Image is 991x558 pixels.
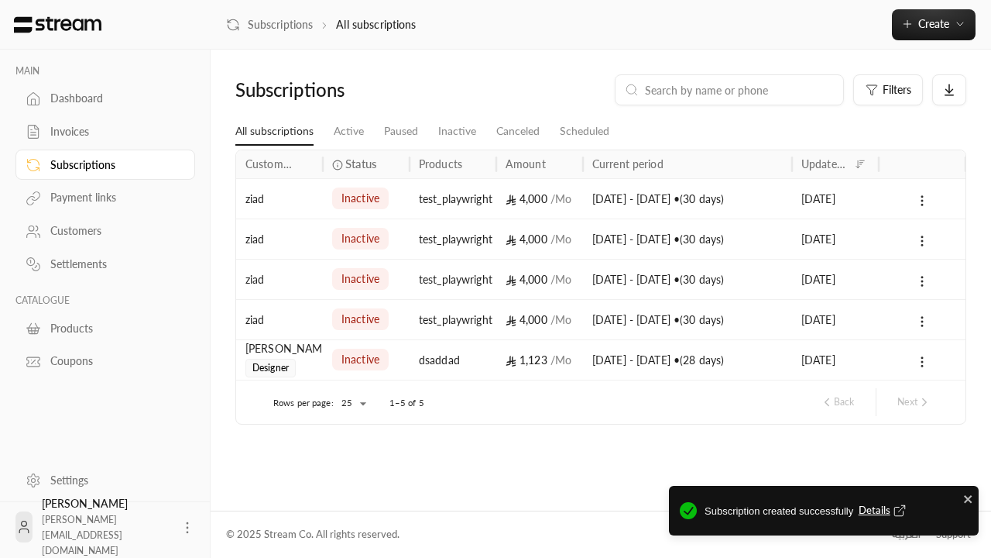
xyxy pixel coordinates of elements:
[801,340,869,380] div: [DATE]
[345,156,376,172] span: Status
[15,183,195,213] a: Payment links
[15,216,195,246] a: Customers
[801,157,849,170] div: Updated at
[15,346,195,377] a: Coupons
[389,397,424,409] p: 1–5 of 5
[50,257,176,272] div: Settlements
[15,465,195,495] a: Settings
[15,65,195,77] p: MAIN
[419,179,487,219] div: test_playwright
[245,260,314,299] div: ziad
[341,191,379,206] span: inactive
[705,503,968,521] span: Subscription created successfully
[384,118,418,145] a: Paused
[506,260,574,299] div: 4,000
[226,17,313,33] a: Subscriptions
[506,179,574,219] div: 4,000
[50,223,176,239] div: Customers
[801,219,869,259] div: [DATE]
[42,496,170,558] div: [PERSON_NAME]
[15,313,195,343] a: Products
[15,294,195,307] p: CATALOGUE
[245,300,314,339] div: ziad
[226,17,417,33] nav: breadcrumb
[245,340,314,357] div: [PERSON_NAME]
[419,260,487,299] div: test_playwright
[851,155,869,174] button: Sort
[550,353,571,367] span: / Mo
[50,190,176,205] div: Payment links
[506,300,574,339] div: 4,000
[341,352,379,367] span: inactive
[801,260,869,299] div: [DATE]
[892,9,976,40] button: Create
[336,17,416,33] p: All subscriptions
[592,340,783,380] div: [DATE] - [DATE] • ( 28 days )
[853,74,923,105] button: Filters
[592,179,783,219] div: [DATE] - [DATE] • ( 30 days )
[245,359,296,377] span: Designer
[592,300,783,339] div: [DATE] - [DATE] • ( 30 days )
[419,340,487,380] div: dsaddad
[550,232,571,246] span: / Mo
[550,313,571,326] span: / Mo
[859,503,910,518] button: Details
[550,273,571,286] span: / Mo
[245,179,314,219] div: ziad
[419,157,462,170] div: Products
[50,473,176,488] div: Settings
[419,219,487,259] div: test_playwright
[506,219,574,259] div: 4,000
[15,150,195,180] a: Subscriptions
[506,157,546,170] div: Amount
[645,81,834,98] input: Search by name or phone
[50,353,176,369] div: Coupons
[334,118,364,145] a: Active
[42,514,122,556] span: [PERSON_NAME][EMAIL_ADDRESS][DOMAIN_NAME]
[592,157,664,170] div: Current period
[50,321,176,336] div: Products
[592,219,783,259] div: [DATE] - [DATE] • ( 30 days )
[226,527,399,542] div: © 2025 Stream Co. All rights reserved.
[15,250,195,280] a: Settlements
[341,271,379,287] span: inactive
[496,118,540,145] a: Canceled
[341,312,379,327] span: inactive
[245,157,293,170] div: Customer name
[592,260,783,299] div: [DATE] - [DATE] • ( 30 days )
[438,118,476,145] a: Inactive
[50,124,176,139] div: Invoices
[50,91,176,106] div: Dashboard
[419,300,487,339] div: test_playwright
[883,84,911,95] span: Filters
[245,219,314,259] div: ziad
[801,300,869,339] div: [DATE]
[235,77,406,102] div: Subscriptions
[560,118,609,145] a: Scheduled
[801,179,869,219] div: [DATE]
[235,118,314,146] a: All subscriptions
[50,157,176,173] div: Subscriptions
[506,340,574,380] div: 1,123
[15,84,195,114] a: Dashboard
[334,394,371,413] div: 25
[15,117,195,147] a: Invoices
[918,17,949,30] span: Create
[550,192,571,205] span: / Mo
[341,231,379,246] span: inactive
[12,16,103,33] img: Logo
[963,491,974,506] button: close
[273,397,334,409] p: Rows per page:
